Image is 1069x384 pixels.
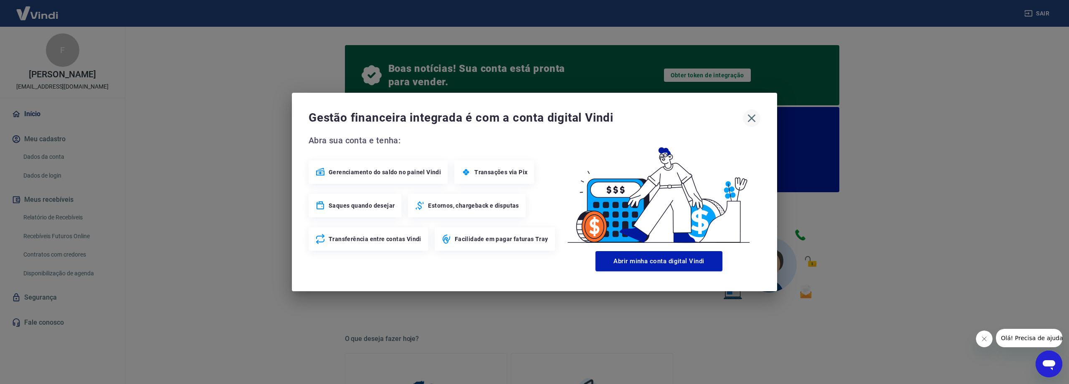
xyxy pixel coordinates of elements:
[329,201,395,210] span: Saques quando desejar
[455,235,548,243] span: Facilidade em pagar faturas Tray
[595,251,722,271] button: Abrir minha conta digital Vindi
[976,331,993,347] iframe: Fechar mensagem
[5,6,70,13] span: Olá! Precisa de ajuda?
[557,134,760,248] img: Good Billing
[329,168,441,176] span: Gerenciamento do saldo no painel Vindi
[1036,351,1062,377] iframe: Botão para abrir a janela de mensagens
[428,201,519,210] span: Estornos, chargeback e disputas
[309,109,743,126] span: Gestão financeira integrada é com a conta digital Vindi
[996,329,1062,347] iframe: Mensagem da empresa
[309,134,557,147] span: Abra sua conta e tenha:
[474,168,527,176] span: Transações via Pix
[329,235,421,243] span: Transferência entre contas Vindi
